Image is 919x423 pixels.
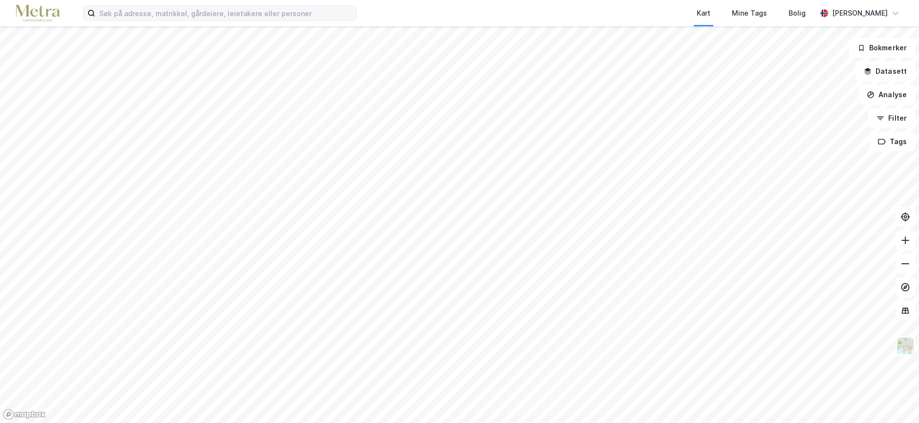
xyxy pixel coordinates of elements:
[732,7,767,19] div: Mine Tags
[832,7,888,19] div: [PERSON_NAME]
[870,376,919,423] iframe: Chat Widget
[789,7,806,19] div: Bolig
[16,5,60,22] img: metra-logo.256734c3b2bbffee19d4.png
[697,7,710,19] div: Kart
[95,6,356,21] input: Søk på adresse, matrikkel, gårdeiere, leietakere eller personer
